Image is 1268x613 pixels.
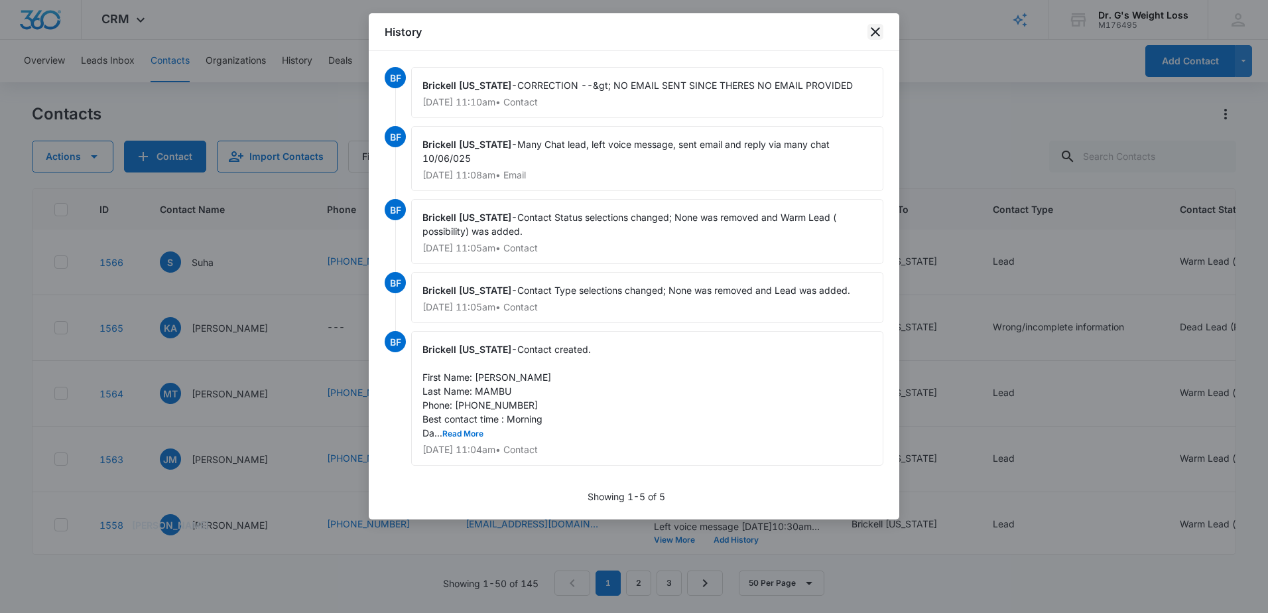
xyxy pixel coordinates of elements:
span: BF [385,272,406,293]
span: Contact created. First Name: [PERSON_NAME] Last Name: MAMBU Phone: [PHONE_NUMBER] Best contact ti... [422,344,591,439]
div: - [411,272,883,323]
p: [DATE] 11:08am • Email [422,170,872,180]
p: [DATE] 11:10am • Contact [422,98,872,107]
span: BF [385,331,406,352]
span: Brickell [US_STATE] [422,80,511,91]
span: Brickell [US_STATE] [422,212,511,223]
div: - [411,126,883,191]
p: Showing 1-5 of 5 [588,490,665,504]
p: [DATE] 11:05am • Contact [422,303,872,312]
span: BF [385,199,406,220]
button: close [867,24,883,40]
span: Brickell [US_STATE] [422,285,511,296]
span: Many Chat lead, left voice message, sent email and reply via many chat 10/06/025 [422,139,832,164]
h1: History [385,24,422,40]
span: BF [385,126,406,147]
span: Contact Type selections changed; None was removed and Lead was added. [517,285,850,296]
span: Contact Status selections changed; None was removed and Warm Lead ( possibility) was added. [422,212,839,237]
div: - [411,331,883,466]
span: Brickell [US_STATE] [422,344,511,355]
p: [DATE] 11:04am • Contact [422,445,872,454]
div: - [411,199,883,264]
button: Read More [442,430,483,438]
span: BF [385,67,406,88]
div: - [411,67,883,118]
p: [DATE] 11:05am • Contact [422,243,872,253]
span: Brickell [US_STATE] [422,139,511,150]
span: CORRECTION --&gt; NO EMAIL SENT SINCE THERES NO EMAIL PROVIDED [517,80,853,91]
